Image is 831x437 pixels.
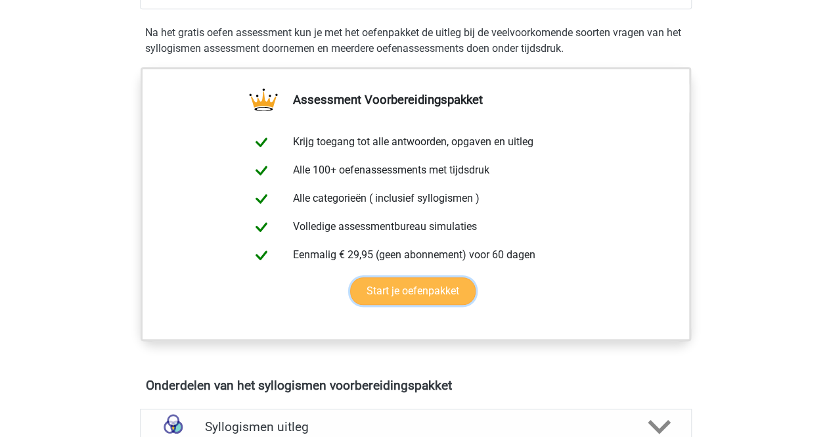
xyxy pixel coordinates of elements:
[146,378,686,393] h4: Onderdelen van het syllogismen voorbereidingspakket
[350,277,476,305] a: Start je oefenpakket
[140,25,692,57] div: Na het gratis oefen assessment kun je met het oefenpakket de uitleg bij de veelvoorkomende soorte...
[205,419,627,434] h4: Syllogismen uitleg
